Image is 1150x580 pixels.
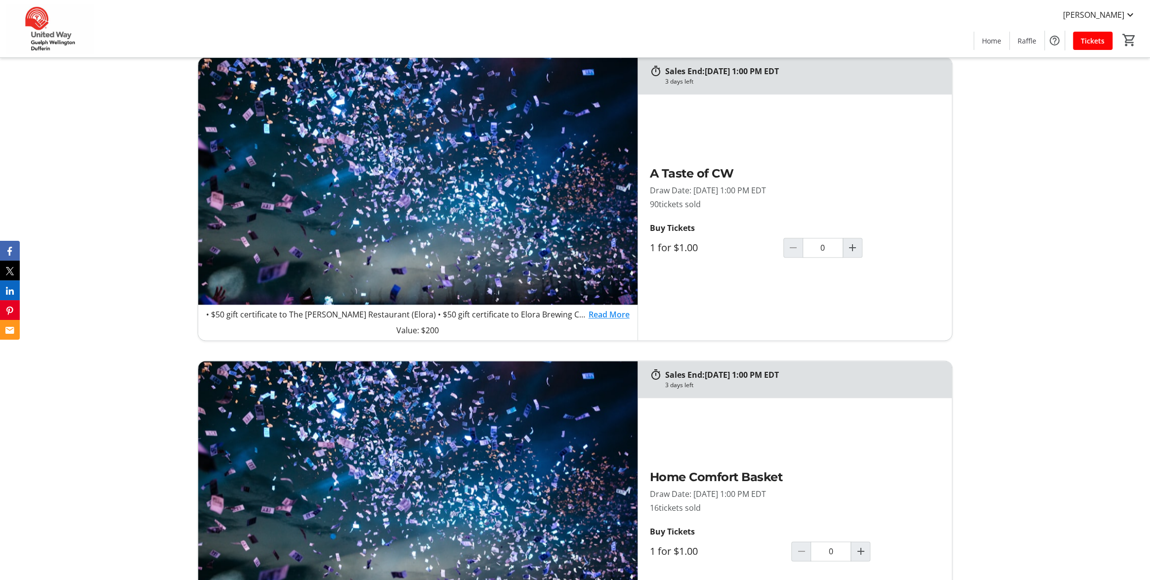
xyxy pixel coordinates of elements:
[704,66,778,77] span: [DATE] 1:00 PM EDT
[1081,36,1105,46] span: Tickets
[650,198,917,210] p: 90 tickets sold
[665,77,693,86] div: 3 days left
[650,545,698,557] label: 1 for $1.00
[704,369,778,380] span: [DATE] 1:00 PM EDT
[843,238,862,257] button: Increment by one
[974,32,1009,50] a: Home
[6,4,94,53] img: United Way Guelph Wellington Dufferin's Logo
[206,309,589,320] p: • $50 gift certificate to The [PERSON_NAME] Restaurant (Elora) • $50 gift certificate to Elora Br...
[650,488,934,500] p: Draw Date: [DATE] 1:00 PM EDT
[1055,7,1144,23] button: [PERSON_NAME]
[650,526,695,537] strong: Buy Tickets
[1120,31,1138,49] button: Cart
[198,57,638,305] img: A Taste of CW
[665,369,704,380] span: Sales End:
[1063,9,1124,21] span: [PERSON_NAME]
[1045,31,1065,50] button: Help
[665,66,704,77] span: Sales End:
[665,381,693,390] div: 3 days left
[650,165,917,182] h2: A Taste of CW
[206,324,630,336] p: Value: $200
[589,309,630,320] a: Read More
[650,223,695,233] strong: Buy Tickets
[650,468,934,486] h2: Home Comfort Basket
[982,36,1001,46] span: Home
[650,502,934,514] p: 16 tickets sold
[851,542,870,561] button: Increment by one
[1073,32,1112,50] a: Tickets
[650,184,917,196] p: Draw Date: [DATE] 1:00 PM EDT
[1018,36,1036,46] span: Raffle
[650,242,698,254] label: 1 for $1.00
[1010,32,1044,50] a: Raffle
